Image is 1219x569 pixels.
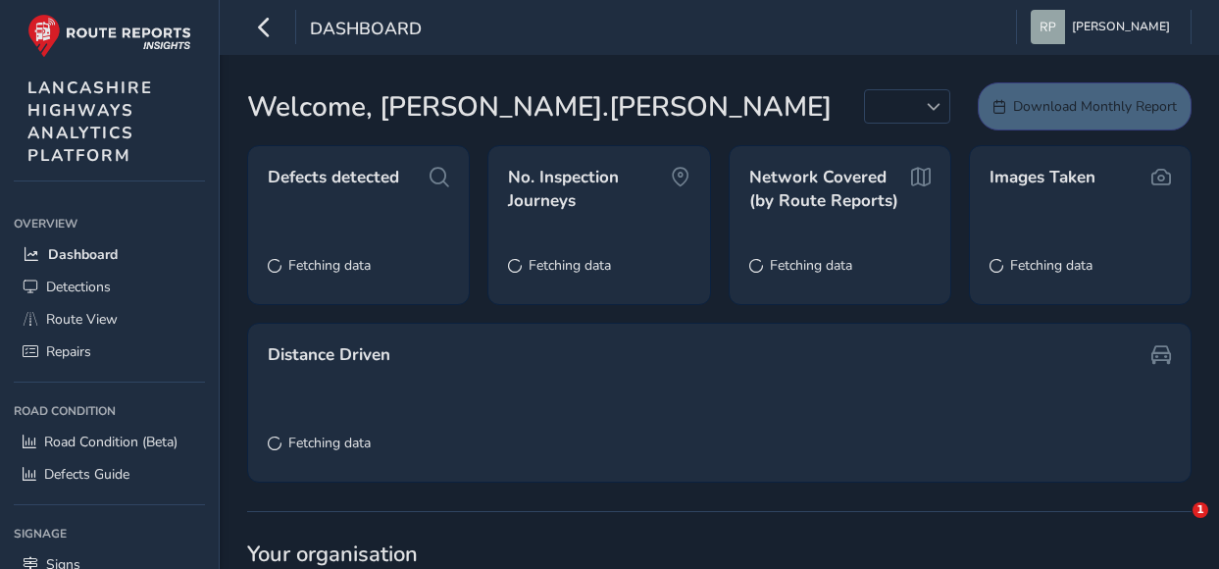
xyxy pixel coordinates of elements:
[1031,10,1065,44] img: diamond-layout
[529,256,611,275] span: Fetching data
[1010,256,1092,275] span: Fetching data
[268,343,390,367] span: Distance Driven
[14,519,205,548] div: Signage
[44,433,178,451] span: Road Condition (Beta)
[990,166,1095,189] span: Images Taken
[14,303,205,336] a: Route View
[14,209,205,238] div: Overview
[27,14,191,58] img: rr logo
[46,342,91,361] span: Repairs
[268,166,399,189] span: Defects detected
[14,238,205,271] a: Dashboard
[247,86,832,128] span: Welcome, [PERSON_NAME].[PERSON_NAME]
[46,278,111,296] span: Detections
[14,396,205,426] div: Road Condition
[508,166,670,212] span: No. Inspection Journeys
[27,77,153,167] span: LANCASHIRE HIGHWAYS ANALYTICS PLATFORM
[46,310,118,329] span: Route View
[48,245,118,264] span: Dashboard
[14,458,205,491] a: Defects Guide
[14,271,205,303] a: Detections
[310,17,422,44] span: Dashboard
[1152,502,1199,549] iframe: Intercom live chat
[288,256,371,275] span: Fetching data
[1031,10,1177,44] button: [PERSON_NAME]
[1193,502,1208,518] span: 1
[1072,10,1170,44] span: [PERSON_NAME]
[14,336,205,368] a: Repairs
[44,465,129,484] span: Defects Guide
[14,426,205,458] a: Road Condition (Beta)
[247,540,1192,569] span: Your organisation
[770,256,852,275] span: Fetching data
[749,166,911,212] span: Network Covered (by Route Reports)
[288,434,371,452] span: Fetching data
